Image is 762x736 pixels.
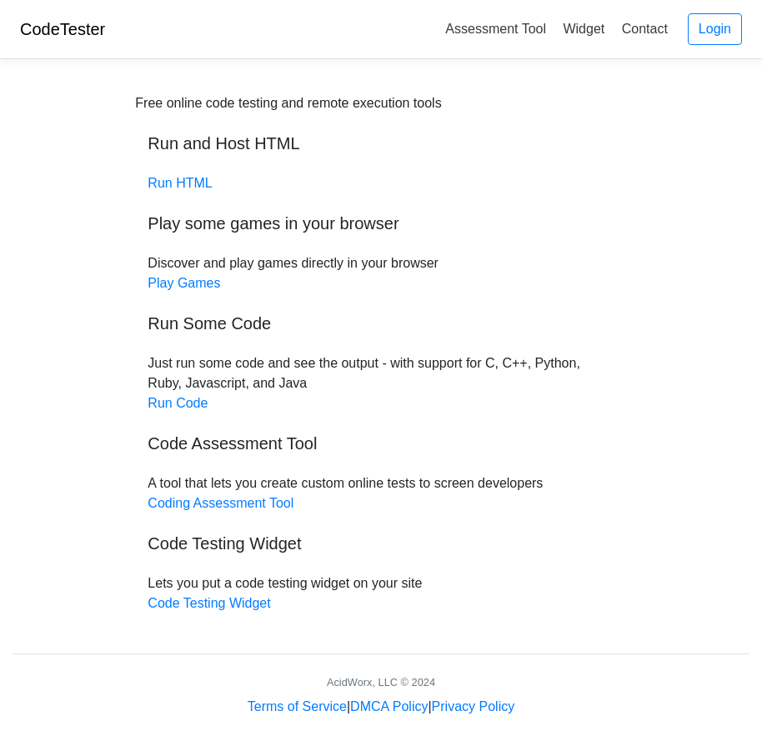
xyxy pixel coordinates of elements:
[148,533,614,553] h5: Code Testing Widget
[135,93,626,613] div: Discover and play games directly in your browser Just run some code and see the output - with sup...
[350,699,428,713] a: DMCA Policy
[148,596,270,610] a: Code Testing Widget
[148,496,293,510] a: Coding Assessment Tool
[688,13,742,45] a: Login
[148,313,614,333] h5: Run Some Code
[148,396,208,410] a: Run Code
[432,699,515,713] a: Privacy Policy
[148,276,220,290] a: Play Games
[248,699,347,713] a: Terms of Service
[135,93,441,113] div: Free online code testing and remote execution tools
[148,213,614,233] h5: Play some games in your browser
[615,15,674,43] a: Contact
[248,697,514,717] div: | |
[148,176,212,190] a: Run HTML
[556,15,611,43] a: Widget
[20,20,105,38] a: CodeTester
[148,133,614,153] h5: Run and Host HTML
[439,15,553,43] a: Assessment Tool
[148,433,614,453] h5: Code Assessment Tool
[327,674,435,690] div: AcidWorx, LLC © 2024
